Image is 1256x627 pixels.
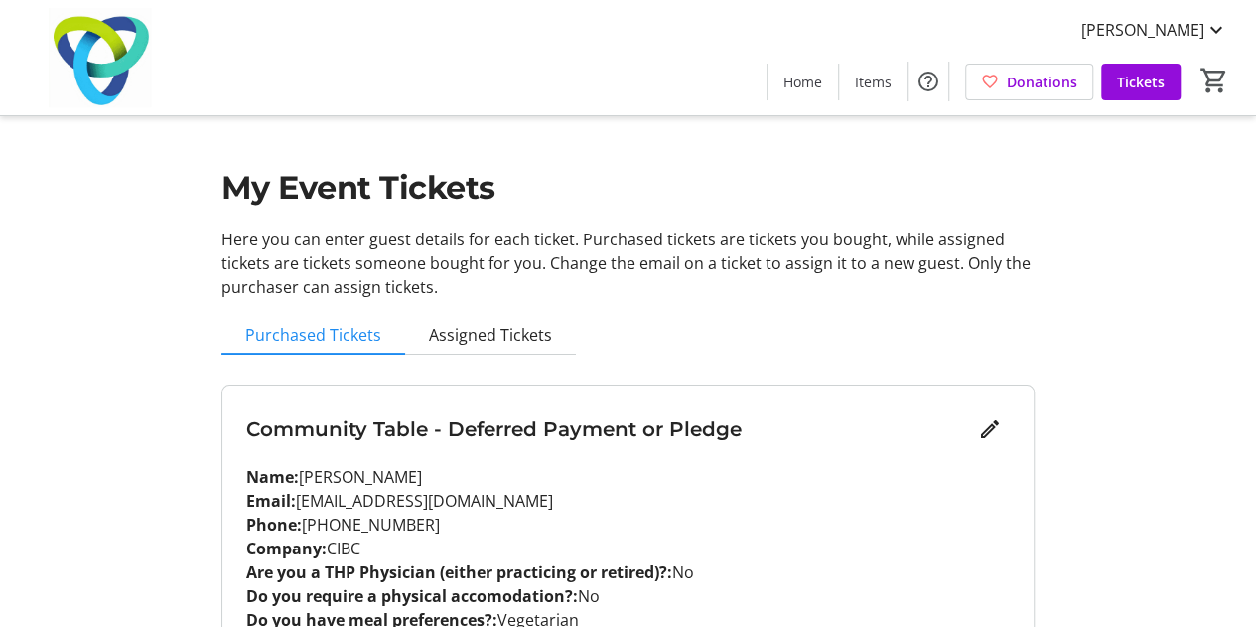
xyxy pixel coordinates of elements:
[221,164,1035,212] h1: My Event Tickets
[908,62,948,101] button: Help
[246,584,1010,608] p: No
[246,489,1010,513] p: [EMAIL_ADDRESS][DOMAIN_NAME]
[1007,72,1077,92] span: Donations
[965,64,1093,100] a: Donations
[246,514,302,536] strong: Phone:
[1196,63,1232,98] button: Cart
[246,490,296,512] strong: Email:
[246,560,1010,584] p: No
[246,465,1010,489] p: [PERSON_NAME]
[12,8,189,107] img: Trillium Health Partners Foundation's Logo
[246,585,578,607] strong: Do you require a physical accomodation?:
[1081,18,1204,42] span: [PERSON_NAME]
[1117,72,1165,92] span: Tickets
[1101,64,1181,100] a: Tickets
[855,72,892,92] span: Items
[246,466,299,488] strong: Name:
[246,414,970,444] h3: Community Table - Deferred Payment or Pledge
[970,409,1010,449] button: Edit
[245,327,381,343] span: Purchased Tickets
[783,72,822,92] span: Home
[246,513,1010,537] p: [PHONE_NUMBER]
[246,537,1010,560] p: CIBC
[768,64,838,100] a: Home
[246,561,672,583] strong: Are you a THP Physician (either practicing or retired)?:
[246,538,327,559] strong: Company:
[429,327,552,343] span: Assigned Tickets
[1065,14,1244,46] button: [PERSON_NAME]
[839,64,907,100] a: Items
[221,228,1035,299] p: Here you can enter guest details for each ticket. Purchased tickets are tickets you bought, while...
